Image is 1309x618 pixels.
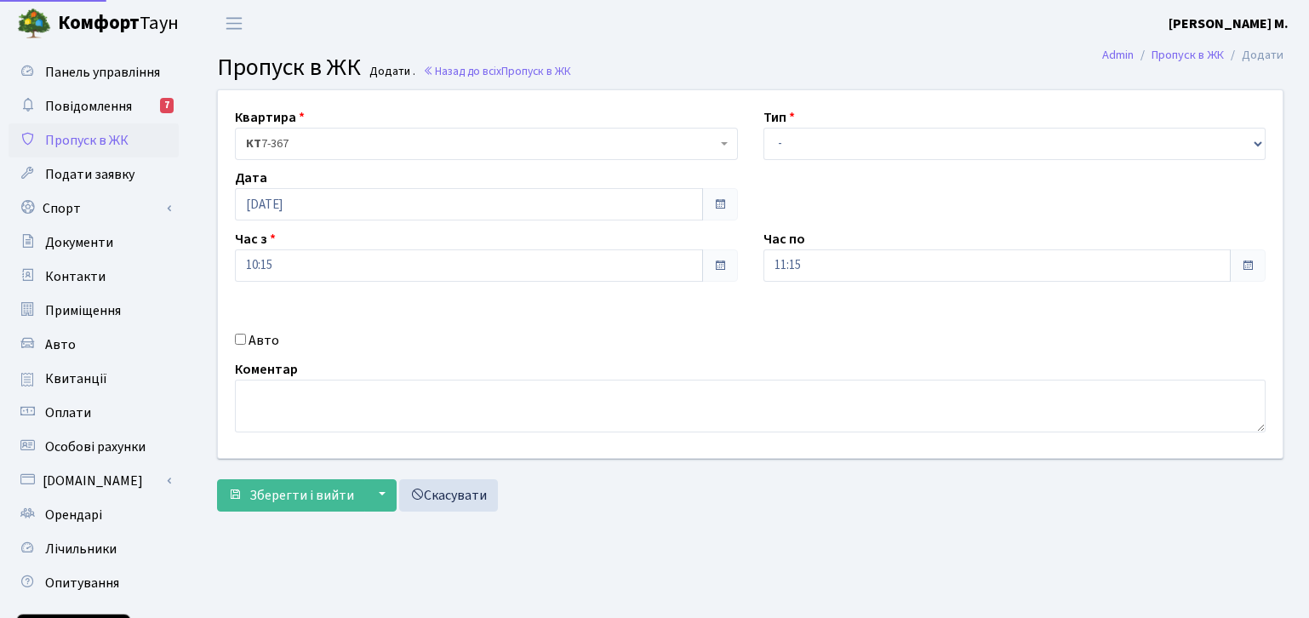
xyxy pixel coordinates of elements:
[45,369,107,388] span: Квитанції
[45,301,121,320] span: Приміщення
[45,97,132,116] span: Повідомлення
[501,63,571,79] span: Пропуск в ЖК
[366,65,415,79] small: Додати .
[9,157,179,192] a: Подати заявку
[45,267,106,286] span: Контакти
[45,233,113,252] span: Документи
[1224,46,1283,65] li: Додати
[45,335,76,354] span: Авто
[160,98,174,113] div: 7
[235,229,276,249] label: Час з
[249,330,279,351] label: Авто
[9,430,179,464] a: Особові рахунки
[399,479,498,512] a: Скасувати
[9,396,179,430] a: Оплати
[246,135,261,152] b: КТ
[45,403,91,422] span: Оплати
[9,192,179,226] a: Спорт
[1169,14,1289,34] a: [PERSON_NAME] М.
[9,294,179,328] a: Приміщення
[45,63,160,82] span: Панель управління
[58,9,179,38] span: Таун
[9,532,179,566] a: Лічильники
[1077,37,1309,73] nav: breadcrumb
[9,566,179,600] a: Опитування
[217,50,361,84] span: Пропуск в ЖК
[17,7,51,41] img: logo.png
[45,131,129,150] span: Пропуск в ЖК
[58,9,140,37] b: Комфорт
[9,328,179,362] a: Авто
[9,226,179,260] a: Документи
[235,168,267,188] label: Дата
[213,9,255,37] button: Переключити навігацію
[9,55,179,89] a: Панель управління
[45,506,102,524] span: Орендарі
[9,260,179,294] a: Контакти
[249,486,354,505] span: Зберегти і вийти
[45,165,134,184] span: Подати заявку
[9,89,179,123] a: Повідомлення7
[9,362,179,396] a: Квитанції
[9,498,179,532] a: Орендарі
[235,128,738,160] span: <b>КТ</b>&nbsp;&nbsp;&nbsp;&nbsp;7-367
[45,574,119,592] span: Опитування
[235,107,305,128] label: Квартира
[1152,46,1224,64] a: Пропуск в ЖК
[1169,14,1289,33] b: [PERSON_NAME] М.
[246,135,717,152] span: <b>КТ</b>&nbsp;&nbsp;&nbsp;&nbsp;7-367
[763,107,795,128] label: Тип
[235,359,298,380] label: Коментар
[9,464,179,498] a: [DOMAIN_NAME]
[217,479,365,512] button: Зберегти і вийти
[763,229,805,249] label: Час по
[45,540,117,558] span: Лічильники
[1102,46,1134,64] a: Admin
[45,438,146,456] span: Особові рахунки
[9,123,179,157] a: Пропуск в ЖК
[423,63,571,79] a: Назад до всіхПропуск в ЖК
